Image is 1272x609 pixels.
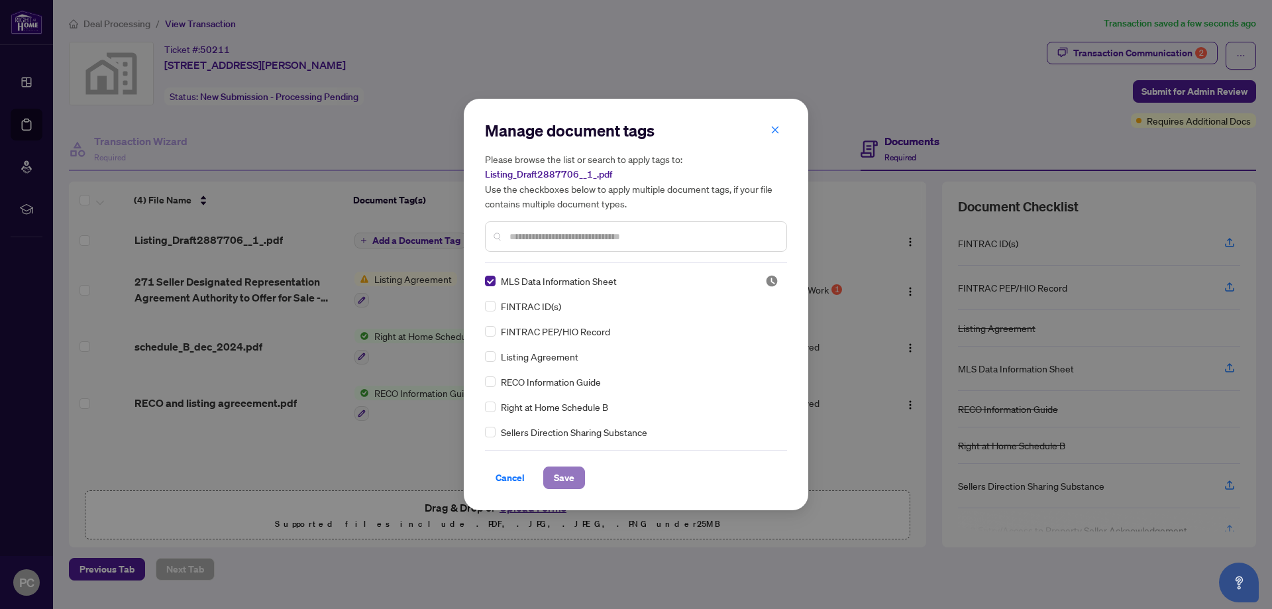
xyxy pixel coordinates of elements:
h5: Please browse the list or search to apply tags to: Use the checkboxes below to apply multiple doc... [485,152,787,211]
span: Save [554,467,574,488]
span: Sellers Direction Sharing Substance [501,425,647,439]
span: close [770,125,780,135]
button: Open asap [1219,563,1259,602]
img: status [765,274,778,288]
span: FINTRAC PEP/HIO Record [501,324,610,339]
span: MLS Data Information Sheet [501,274,617,288]
button: Save [543,467,585,489]
span: FINTRAC ID(s) [501,299,561,313]
h2: Manage document tags [485,120,787,141]
span: RECO Information Guide [501,374,601,389]
span: Right at Home Schedule B [501,400,608,414]
span: Cancel [496,467,525,488]
span: Listing Agreement [501,349,578,364]
button: Cancel [485,467,535,489]
span: Pending Review [765,274,778,288]
span: Listing_Draft2887706__1_.pdf [485,168,612,180]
